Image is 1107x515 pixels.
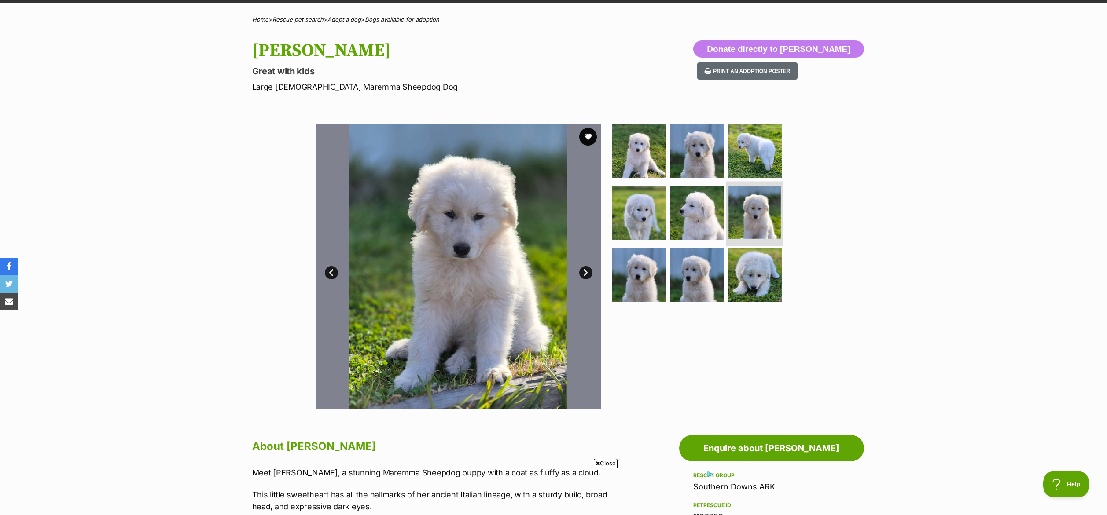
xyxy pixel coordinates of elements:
p: Large [DEMOGRAPHIC_DATA] Maremma Sheepdog Dog [252,81,625,93]
div: > > > [230,16,877,23]
img: Photo of Clarissa [601,124,886,409]
div: Rescue group [693,472,850,479]
iframe: Help Scout Beacon - Open [1043,471,1089,497]
a: Home [252,16,268,23]
a: Prev [325,266,338,279]
img: Photo of Clarissa [612,186,666,240]
div: PetRescue ID [693,502,850,509]
img: Photo of Clarissa [728,124,782,178]
img: Photo of Clarissa [612,124,666,178]
h2: About [PERSON_NAME] [252,437,616,456]
a: Rescue pet search [272,16,324,23]
img: Photo of Clarissa [670,186,724,240]
span: Close [594,459,618,468]
img: Photo of Clarissa [670,248,724,302]
p: Great with kids [252,65,625,77]
img: Photo of Clarissa [612,248,666,302]
h1: [PERSON_NAME] [252,40,625,61]
button: Print an adoption poster [697,62,798,80]
iframe: Advertisement [394,471,714,511]
img: Photo of Clarissa [316,124,601,409]
a: Adopt a dog [327,16,361,23]
img: Photo of Clarissa [728,186,781,239]
button: favourite [579,128,597,146]
a: Southern Downs ARK [693,482,775,491]
button: Donate directly to [PERSON_NAME] [693,40,864,58]
img: Photo of Clarissa [728,248,782,302]
a: Dogs available for adoption [365,16,439,23]
p: Meet [PERSON_NAME], a stunning Maremma Sheepdog puppy with a coat as fluffy as a cloud. [252,467,616,478]
img: Photo of Clarissa [670,124,724,178]
a: Next [579,266,592,279]
p: This little sweetheart has all the hallmarks of her ancient Italian lineage, with a sturdy build,... [252,489,616,512]
a: Enquire about [PERSON_NAME] [679,435,864,461]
